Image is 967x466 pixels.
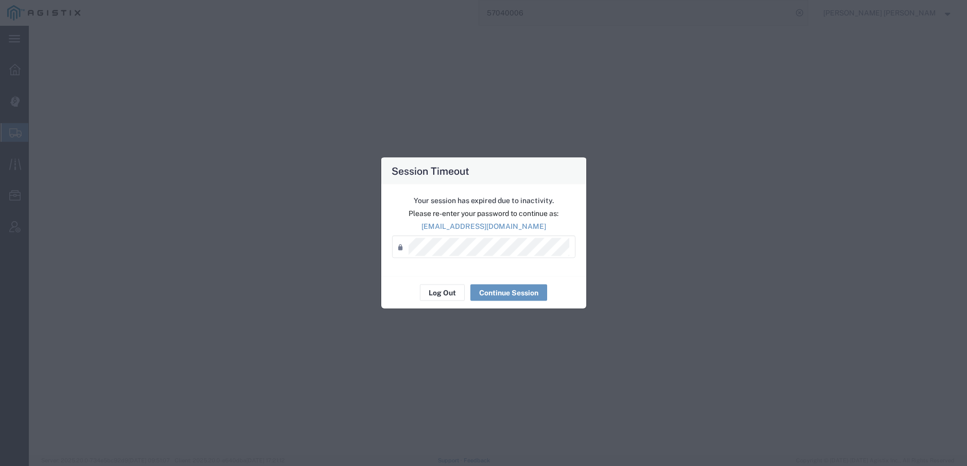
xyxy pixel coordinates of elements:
[392,221,575,232] p: [EMAIL_ADDRESS][DOMAIN_NAME]
[392,208,575,219] p: Please re-enter your password to continue as:
[392,195,575,206] p: Your session has expired due to inactivity.
[420,285,465,301] button: Log Out
[470,285,547,301] button: Continue Session
[392,163,469,178] h4: Session Timeout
